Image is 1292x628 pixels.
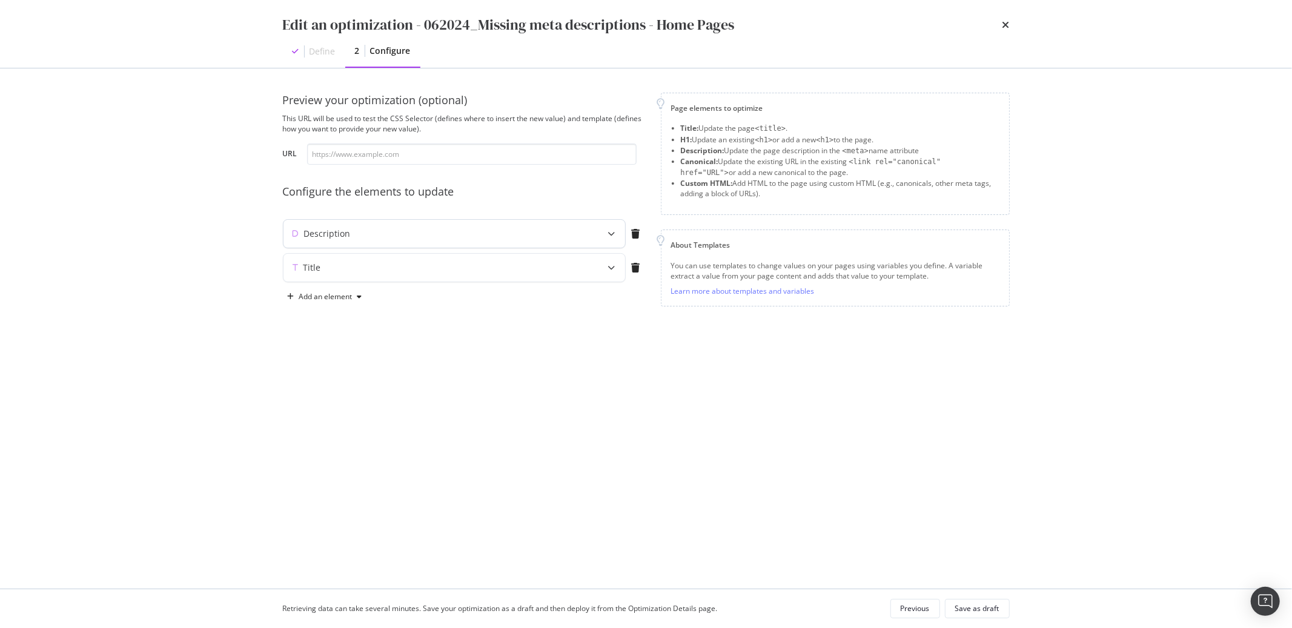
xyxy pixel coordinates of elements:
span: <link rel="canonical" href="URL"> [681,157,941,177]
button: Add an element [283,287,367,306]
strong: H1: [681,134,692,145]
button: Save as draft [945,599,1010,618]
input: https://www.example.com [307,144,637,165]
strong: Custom HTML: [681,178,733,188]
div: Retrieving data can take several minutes. Save your optimization as a draft and then deploy it fr... [283,603,718,613]
div: Edit an optimization - 062024_Missing meta descriptions - Home Pages [283,15,735,35]
div: Add an element [299,293,353,300]
span: <meta> [843,147,869,155]
li: Update the page . [681,123,999,134]
li: Update the page description in the name attribute [681,145,999,156]
div: Define [310,45,336,58]
div: 2 [355,45,360,57]
div: You can use templates to change values on your pages using variables you define. A variable extra... [671,260,999,281]
a: Learn more about templates and variables [671,286,815,296]
span: <title> [755,124,786,133]
div: Page elements to optimize [671,103,999,113]
button: Previous [890,599,940,618]
strong: Description: [681,145,724,156]
span: <h1> [755,136,773,144]
div: Open Intercom Messenger [1251,587,1280,616]
div: Description [304,228,351,240]
label: URL [283,148,297,162]
div: This URL will be used to test the CSS Selector (defines where to insert the new value) and templa... [283,113,646,134]
li: Add HTML to the page using custom HTML (e.g., canonicals, other meta tags, adding a block of URLs). [681,178,999,199]
div: Save as draft [955,603,999,613]
strong: Title: [681,123,699,133]
div: Configure the elements to update [283,184,646,200]
span: <h1> [816,136,833,144]
div: Preview your optimization (optional) [283,93,646,108]
div: times [1002,15,1010,35]
li: Update an existing or add a new to the page. [681,134,999,145]
div: Previous [901,603,930,613]
strong: Canonical: [681,156,718,167]
li: Update the existing URL in the existing or add a new canonical to the page. [681,156,999,178]
div: Title [303,262,321,274]
div: About Templates [671,240,999,250]
div: Configure [370,45,411,57]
